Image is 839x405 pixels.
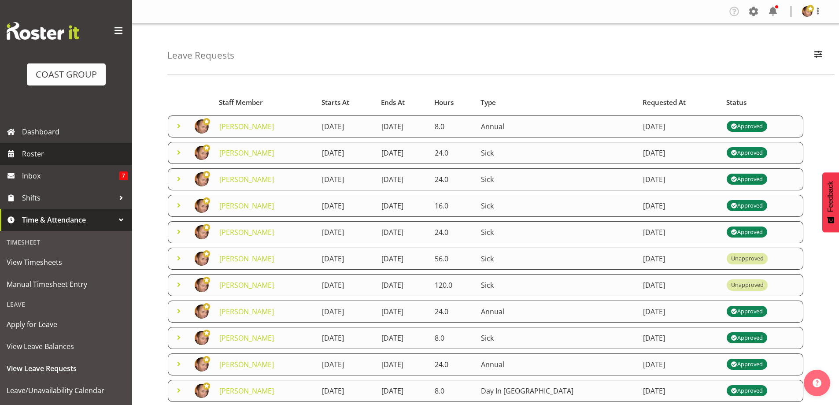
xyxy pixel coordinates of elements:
img: mark-phillipse6af51212f3486541d32afe5cb767b3e.png [802,6,813,17]
a: [PERSON_NAME] [219,280,274,290]
div: COAST GROUP [36,68,97,81]
div: Approved [731,306,763,317]
td: [DATE] [376,221,429,243]
td: [DATE] [638,248,721,270]
td: [DATE] [376,142,429,164]
span: Manual Timesheet Entry [7,278,126,291]
td: Sick [476,221,638,243]
span: View Leave Balances [7,340,126,353]
span: Apply for Leave [7,318,126,331]
a: [PERSON_NAME] [219,360,274,369]
td: [DATE] [638,142,721,164]
img: mark-phillipse6af51212f3486541d32afe5cb767b3e.png [195,331,209,345]
td: Annual [476,115,638,137]
td: [DATE] [376,353,429,375]
td: [DATE] [376,195,429,217]
img: help-xxl-2.png [813,379,821,387]
a: [PERSON_NAME] [219,201,274,211]
td: [DATE] [376,301,429,323]
td: 56.0 [429,248,476,270]
td: [DATE] [317,353,376,375]
td: [DATE] [317,380,376,402]
img: mark-phillipse6af51212f3486541d32afe5cb767b3e.png [195,119,209,134]
div: Approved [731,359,763,370]
td: [DATE] [317,168,376,190]
td: [DATE] [376,115,429,137]
td: [DATE] [376,327,429,349]
td: [DATE] [638,195,721,217]
td: [DATE] [317,115,376,137]
img: mark-phillipse6af51212f3486541d32afe5cb767b3e.png [195,384,209,398]
td: Annual [476,353,638,375]
td: 24.0 [429,301,476,323]
td: [DATE] [638,115,721,137]
span: Ends At [381,97,405,108]
span: Time & Attendance [22,213,115,227]
td: [DATE] [376,248,429,270]
a: [PERSON_NAME] [219,227,274,237]
span: Starts At [322,97,349,108]
td: 24.0 [429,353,476,375]
button: Filter Employees [809,46,828,65]
a: View Leave Requests [2,357,130,379]
span: Feedback [827,181,835,212]
a: Apply for Leave [2,313,130,335]
a: [PERSON_NAME] [219,254,274,264]
img: mark-phillipse6af51212f3486541d32afe5cb767b3e.png [195,172,209,186]
span: Hours [434,97,454,108]
div: Approved [731,148,763,158]
td: Sick [476,248,638,270]
td: [DATE] [638,168,721,190]
td: Sick [476,327,638,349]
td: [DATE] [638,221,721,243]
span: View Timesheets [7,256,126,269]
div: Approved [731,121,763,132]
div: Timesheet [2,233,130,251]
a: [PERSON_NAME] [219,148,274,158]
td: 16.0 [429,195,476,217]
td: [DATE] [376,168,429,190]
img: mark-phillipse6af51212f3486541d32afe5cb767b3e.png [195,357,209,372]
div: Unapproved [731,281,764,289]
span: Requested At [643,97,686,108]
a: View Leave Balances [2,335,130,357]
td: [DATE] [317,221,376,243]
td: [DATE] [317,142,376,164]
td: 24.0 [429,221,476,243]
span: Inbox [22,169,119,182]
td: [DATE] [317,301,376,323]
a: View Timesheets [2,251,130,273]
img: Rosterit website logo [7,22,79,40]
div: Approved [731,386,763,396]
img: mark-phillipse6af51212f3486541d32afe5cb767b3e.png [195,225,209,239]
td: [DATE] [638,274,721,296]
img: mark-phillipse6af51212f3486541d32afe5cb767b3e.png [195,199,209,213]
span: Type [480,97,496,108]
td: [DATE] [638,301,721,323]
a: [PERSON_NAME] [219,175,274,184]
span: 7 [119,171,128,180]
td: Sick [476,195,638,217]
a: [PERSON_NAME] [219,307,274,316]
td: Sick [476,274,638,296]
td: 8.0 [429,327,476,349]
a: Manual Timesheet Entry [2,273,130,295]
img: mark-phillipse6af51212f3486541d32afe5cb767b3e.png [195,305,209,319]
img: mark-phillipse6af51212f3486541d32afe5cb767b3e.png [195,146,209,160]
td: [DATE] [638,327,721,349]
span: Dashboard [22,125,128,138]
td: Day In [GEOGRAPHIC_DATA] [476,380,638,402]
td: [DATE] [376,380,429,402]
td: 24.0 [429,142,476,164]
img: mark-phillipse6af51212f3486541d32afe5cb767b3e.png [195,252,209,266]
td: [DATE] [638,380,721,402]
span: View Leave Requests [7,362,126,375]
td: [DATE] [638,353,721,375]
span: Leave/Unavailability Calendar [7,384,126,397]
td: Annual [476,301,638,323]
td: [DATE] [317,195,376,217]
td: [DATE] [317,248,376,270]
div: Leave [2,295,130,313]
td: [DATE] [317,327,376,349]
div: Approved [731,201,763,211]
